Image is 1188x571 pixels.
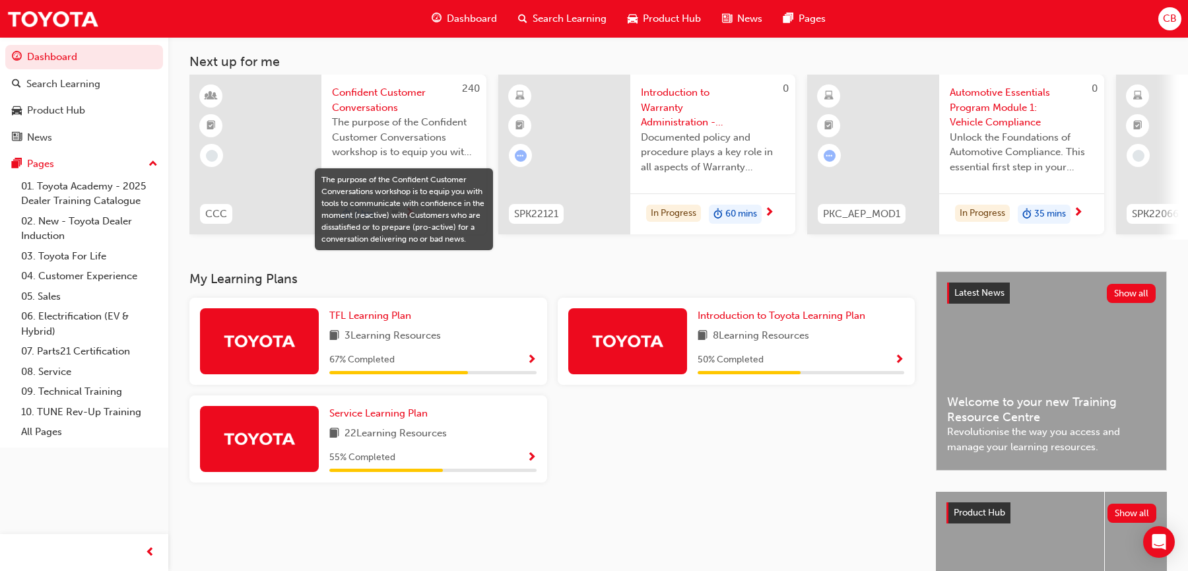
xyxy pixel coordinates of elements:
[462,83,480,94] span: 240
[773,5,836,32] a: pages-iconPages
[432,11,442,27] span: guage-icon
[223,329,296,353] img: Trak
[646,205,701,222] div: In Progress
[518,11,527,27] span: search-icon
[698,308,871,323] a: Introduction to Toyota Learning Plan
[206,150,218,162] span: learningRecordVerb_NONE-icon
[329,328,339,345] span: book-icon
[12,79,21,90] span: search-icon
[824,88,834,105] span: learningResourceType_ELEARNING-icon
[1143,526,1175,558] div: Open Intercom Messenger
[16,362,163,382] a: 08. Service
[421,5,508,32] a: guage-iconDashboard
[515,88,525,105] span: learningResourceType_ELEARNING-icon
[205,207,227,222] span: CCC
[27,103,85,118] div: Product Hub
[345,426,447,442] span: 22 Learning Resources
[16,286,163,307] a: 05. Sales
[26,77,100,92] div: Search Learning
[16,402,163,422] a: 10. TUNE Rev-Up Training
[148,156,158,173] span: up-icon
[1133,150,1144,162] span: learningRecordVerb_NONE-icon
[1163,11,1177,26] span: CB
[824,118,834,135] span: booktick-icon
[1132,207,1179,222] span: SPK22066
[5,125,163,150] a: News
[722,11,732,27] span: news-icon
[16,246,163,267] a: 03. Toyota For Life
[12,158,22,170] span: pages-icon
[508,5,617,32] a: search-iconSearch Learning
[698,353,764,368] span: 50 % Completed
[725,207,757,222] span: 60 mins
[737,11,762,26] span: News
[27,156,54,172] div: Pages
[16,211,163,246] a: 02. New - Toyota Dealer Induction
[591,329,664,353] img: Trak
[345,328,441,345] span: 3 Learning Resources
[824,150,836,162] span: learningRecordVerb_ATTEMPT-icon
[1158,7,1181,30] button: CB
[329,407,428,419] span: Service Learning Plan
[950,85,1094,130] span: Automotive Essentials Program Module 1: Vehicle Compliance
[936,271,1167,471] a: Latest NewsShow allWelcome to your new Training Resource CentreRevolutionise the way you access a...
[617,5,711,32] a: car-iconProduct Hub
[783,11,793,27] span: pages-icon
[947,283,1156,304] a: Latest NewsShow all
[16,341,163,362] a: 07. Parts21 Certification
[1022,206,1032,223] span: duration-icon
[329,353,395,368] span: 67 % Completed
[807,75,1104,234] a: 0PKC_AEP_MOD1Automotive Essentials Program Module 1: Vehicle ComplianceUnlock the Foundations of ...
[823,207,900,222] span: PKC_AEP_MOD1
[329,310,411,321] span: TFL Learning Plan
[332,115,476,160] span: The purpose of the Confident Customer Conversations workshop is to equip you with tools to commun...
[16,382,163,402] a: 09. Technical Training
[711,5,773,32] a: news-iconNews
[329,450,395,465] span: 55 % Completed
[1092,83,1098,94] span: 0
[16,306,163,341] a: 06. Electrification (EV & Hybrid)
[527,352,537,368] button: Show Progress
[527,354,537,366] span: Show Progress
[947,395,1156,424] span: Welcome to your new Training Resource Centre
[515,150,527,162] span: learningRecordVerb_ATTEMPT-icon
[145,545,155,561] span: prev-icon
[1107,284,1156,303] button: Show all
[5,72,163,96] a: Search Learning
[12,105,22,117] span: car-icon
[16,266,163,286] a: 04. Customer Experience
[799,11,826,26] span: Pages
[1133,118,1142,135] span: booktick-icon
[7,4,99,34] img: Trak
[1133,88,1142,105] span: learningResourceType_ELEARNING-icon
[1107,504,1157,523] button: Show all
[207,88,216,105] span: learningResourceType_INSTRUCTOR_LED-icon
[5,42,163,152] button: DashboardSearch LearningProduct HubNews
[168,54,1188,69] h3: Next up for me
[189,75,486,234] a: 240CCCConfident Customer ConversationsThe purpose of the Confident Customer Conversations worksho...
[527,450,537,466] button: Show Progress
[16,176,163,211] a: 01. Toyota Academy - 2025 Dealer Training Catalogue
[5,152,163,176] button: Pages
[498,75,795,234] a: 0SPK22121Introduction to Warranty Administration - eLearningDocumented policy and procedure plays...
[329,406,433,421] a: Service Learning Plan
[207,118,216,135] span: booktick-icon
[1034,207,1066,222] span: 35 mins
[955,205,1010,222] div: In Progress
[950,130,1094,175] span: Unlock the Foundations of Automotive Compliance. This essential first step in your Automotive Ess...
[5,98,163,123] a: Product Hub
[643,11,701,26] span: Product Hub
[894,352,904,368] button: Show Progress
[329,308,416,323] a: TFL Learning Plan
[515,118,525,135] span: booktick-icon
[514,207,558,222] span: SPK22121
[783,83,789,94] span: 0
[533,11,607,26] span: Search Learning
[713,328,809,345] span: 8 Learning Resources
[641,85,785,130] span: Introduction to Warranty Administration - eLearning
[189,271,915,286] h3: My Learning Plans
[698,328,708,345] span: book-icon
[894,354,904,366] span: Show Progress
[329,426,339,442] span: book-icon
